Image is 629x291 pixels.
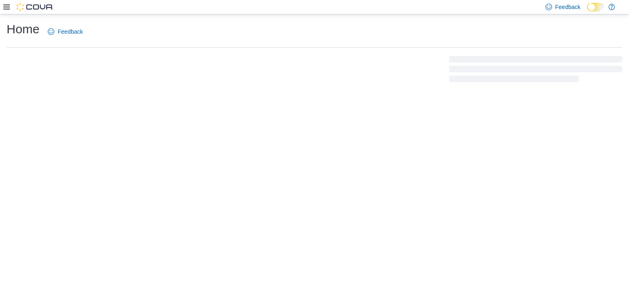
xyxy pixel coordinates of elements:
span: Feedback [58,28,83,36]
img: Cova [16,3,54,11]
span: Loading [449,58,622,84]
input: Dark Mode [587,3,604,12]
span: Feedback [555,3,580,11]
h1: Home [7,21,40,37]
a: Feedback [44,23,86,40]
